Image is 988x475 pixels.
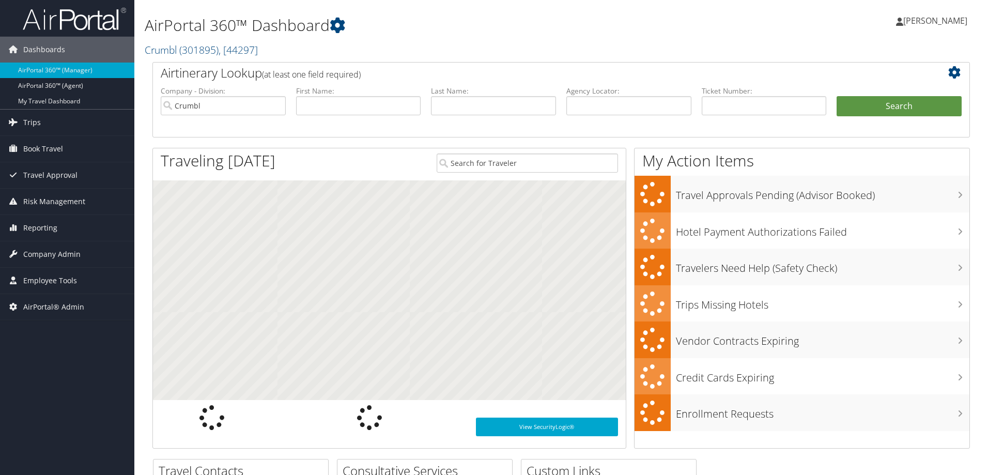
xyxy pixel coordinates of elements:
span: Reporting [23,215,57,241]
label: Ticket Number: [702,86,827,96]
input: Search for Traveler [437,154,618,173]
a: Enrollment Requests [635,394,969,431]
span: AirPortal® Admin [23,294,84,320]
a: Travelers Need Help (Safety Check) [635,249,969,285]
h3: Enrollment Requests [676,402,969,421]
label: Last Name: [431,86,556,96]
label: First Name: [296,86,421,96]
h3: Travelers Need Help (Safety Check) [676,256,969,275]
span: (at least one field required) [262,69,361,80]
a: [PERSON_NAME] [896,5,978,36]
span: Book Travel [23,136,63,162]
span: Trips [23,110,41,135]
h2: Airtinerary Lookup [161,64,893,82]
a: Hotel Payment Authorizations Failed [635,212,969,249]
label: Agency Locator: [566,86,691,96]
a: Crumbl [145,43,258,57]
span: [PERSON_NAME] [903,15,967,26]
h3: Travel Approvals Pending (Advisor Booked) [676,183,969,203]
span: , [ 44297 ] [219,43,258,57]
h3: Trips Missing Hotels [676,293,969,312]
span: Risk Management [23,189,85,214]
h3: Hotel Payment Authorizations Failed [676,220,969,239]
h3: Credit Cards Expiring [676,365,969,385]
a: Credit Cards Expiring [635,358,969,395]
span: Employee Tools [23,268,77,294]
h3: Vendor Contracts Expiring [676,329,969,348]
span: ( 301895 ) [179,43,219,57]
h1: AirPortal 360™ Dashboard [145,14,700,36]
a: View SecurityLogic® [476,418,618,436]
img: airportal-logo.png [23,7,126,31]
a: Trips Missing Hotels [635,285,969,322]
a: Vendor Contracts Expiring [635,321,969,358]
h1: My Action Items [635,150,969,172]
span: Dashboards [23,37,65,63]
label: Company - Division: [161,86,286,96]
h1: Traveling [DATE] [161,150,275,172]
a: Travel Approvals Pending (Advisor Booked) [635,176,969,212]
span: Company Admin [23,241,81,267]
span: Travel Approval [23,162,78,188]
button: Search [837,96,962,117]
